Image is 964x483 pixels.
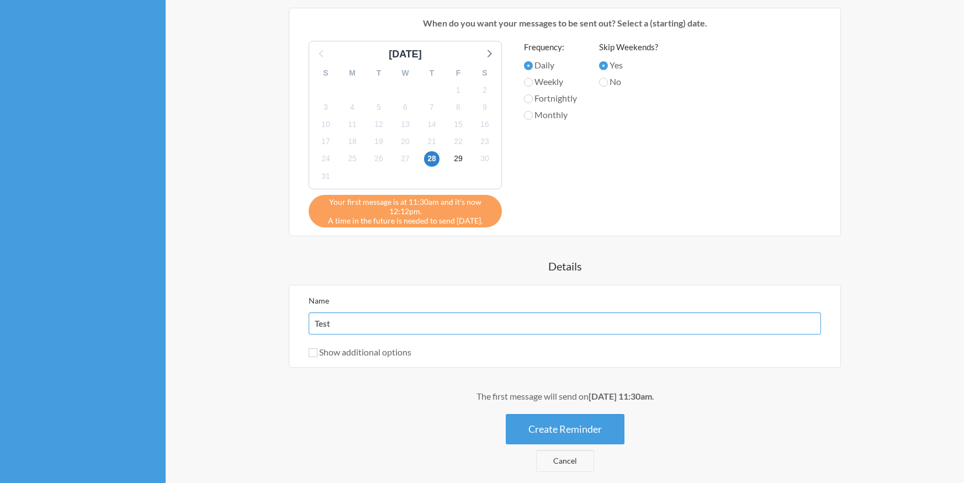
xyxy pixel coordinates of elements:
span: Tuesday, September 16, 2025 [477,117,492,132]
div: T [419,65,445,82]
div: The first message will send on . [234,390,896,403]
span: Wednesday, September 3, 2025 [318,99,333,115]
label: Weekly [524,75,577,88]
p: When do you want your messages to be sent out? Select a (starting) date. [298,17,832,30]
span: Thursday, September 11, 2025 [345,117,360,132]
label: Daily [524,59,577,72]
span: Wednesday, September 17, 2025 [318,134,333,150]
input: Yes [599,61,608,70]
span: Saturday, September 13, 2025 [398,117,413,132]
span: Sunday, September 21, 2025 [424,134,439,150]
span: Friday, September 19, 2025 [371,134,386,150]
label: Fortnightly [524,92,577,105]
label: Name [309,296,329,305]
input: Fortnightly [524,94,533,103]
a: Cancel [536,450,594,472]
span: Tuesday, September 9, 2025 [477,99,492,115]
div: F [445,65,472,82]
span: Monday, September 8, 2025 [451,99,466,115]
span: Monday, September 1, 2025 [451,82,466,98]
input: Weekly [524,78,533,87]
strong: [DATE] 11:30am [589,391,652,401]
label: Frequency: [524,41,577,54]
span: Wednesday, September 10, 2025 [318,117,333,132]
div: T [366,65,392,82]
span: Wednesday, September 24, 2025 [318,151,333,167]
span: Friday, September 26, 2025 [371,151,386,167]
button: Create Reminder [506,414,624,444]
span: Thursday, September 4, 2025 [345,99,360,115]
span: Thursday, September 18, 2025 [345,134,360,150]
span: Monday, September 15, 2025 [451,117,466,132]
span: Saturday, September 27, 2025 [398,151,413,167]
div: S [312,65,339,82]
span: Sunday, September 28, 2025 [424,151,439,167]
span: Friday, September 5, 2025 [371,99,386,115]
input: No [599,78,608,87]
input: Daily [524,61,533,70]
span: Tuesday, September 30, 2025 [477,151,492,167]
span: Friday, September 12, 2025 [371,117,386,132]
div: S [472,65,498,82]
label: Show additional options [309,347,411,357]
span: Wednesday, October 1, 2025 [318,168,333,184]
input: Show additional options [309,348,317,357]
span: Sunday, September 14, 2025 [424,117,439,132]
label: No [599,75,658,88]
span: Your first message is at 11:30am and it's now 12:12pm. [317,197,494,216]
label: Skip Weekends? [599,41,658,54]
span: Tuesday, September 23, 2025 [477,134,492,150]
span: Thursday, September 25, 2025 [345,151,360,167]
div: M [339,65,366,82]
div: A time in the future is needed to send [DATE]. [309,195,502,227]
span: Saturday, September 20, 2025 [398,134,413,150]
span: Monday, September 29, 2025 [451,151,466,167]
label: Yes [599,59,658,72]
span: Sunday, September 7, 2025 [424,99,439,115]
input: We suggest a 2 to 4 word name [309,312,821,335]
span: Saturday, September 6, 2025 [398,99,413,115]
span: Tuesday, September 2, 2025 [477,82,492,98]
div: W [392,65,419,82]
div: [DATE] [384,47,426,62]
span: Monday, September 22, 2025 [451,134,466,150]
h4: Details [234,258,896,274]
label: Monthly [524,108,577,121]
input: Monthly [524,111,533,120]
